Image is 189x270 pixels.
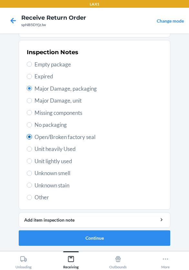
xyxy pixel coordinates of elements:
[27,98,32,103] input: Major Damage, unit
[27,122,32,127] input: No packaging
[35,85,162,93] span: Major Damage, packaging
[27,86,32,91] input: Major Damage, packaging
[63,253,79,269] div: Receiving
[35,72,162,81] span: Expired
[27,146,32,152] input: Unit heavily Used
[27,134,32,139] input: Open/Broken factory seal
[21,22,86,28] div: spNB5DYjzJw
[35,133,162,141] span: Open/Broken factory seal
[27,62,32,67] input: Empty package
[35,109,162,117] span: Missing components
[27,110,32,115] input: Missing components
[47,251,95,269] button: Receiving
[90,1,99,7] p: LAX1
[27,171,32,176] input: Unknown smell
[15,253,32,269] div: Unloading
[27,158,32,164] input: Unit lightly used
[27,74,32,79] input: Expired
[27,48,78,56] h2: Inspection Notes
[19,230,170,246] button: Continue
[27,183,32,188] input: Unknown stain
[35,145,162,153] span: Unit heavily Used
[21,14,86,22] h4: Receive Return Order
[35,60,162,69] span: Empty package
[24,216,165,223] div: Add item inspection note
[157,18,184,24] a: Change mode
[35,193,162,202] span: Other
[161,253,170,269] div: More
[109,253,127,269] div: Outbounds
[94,251,142,269] button: Outbounds
[19,212,170,228] button: Add item inspection note
[27,195,32,200] input: Other
[35,96,162,105] span: Major Damage, unit
[35,181,162,190] span: Unknown stain
[35,157,162,165] span: Unit lightly used
[35,121,162,129] span: No packaging
[35,169,162,177] span: Unknown smell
